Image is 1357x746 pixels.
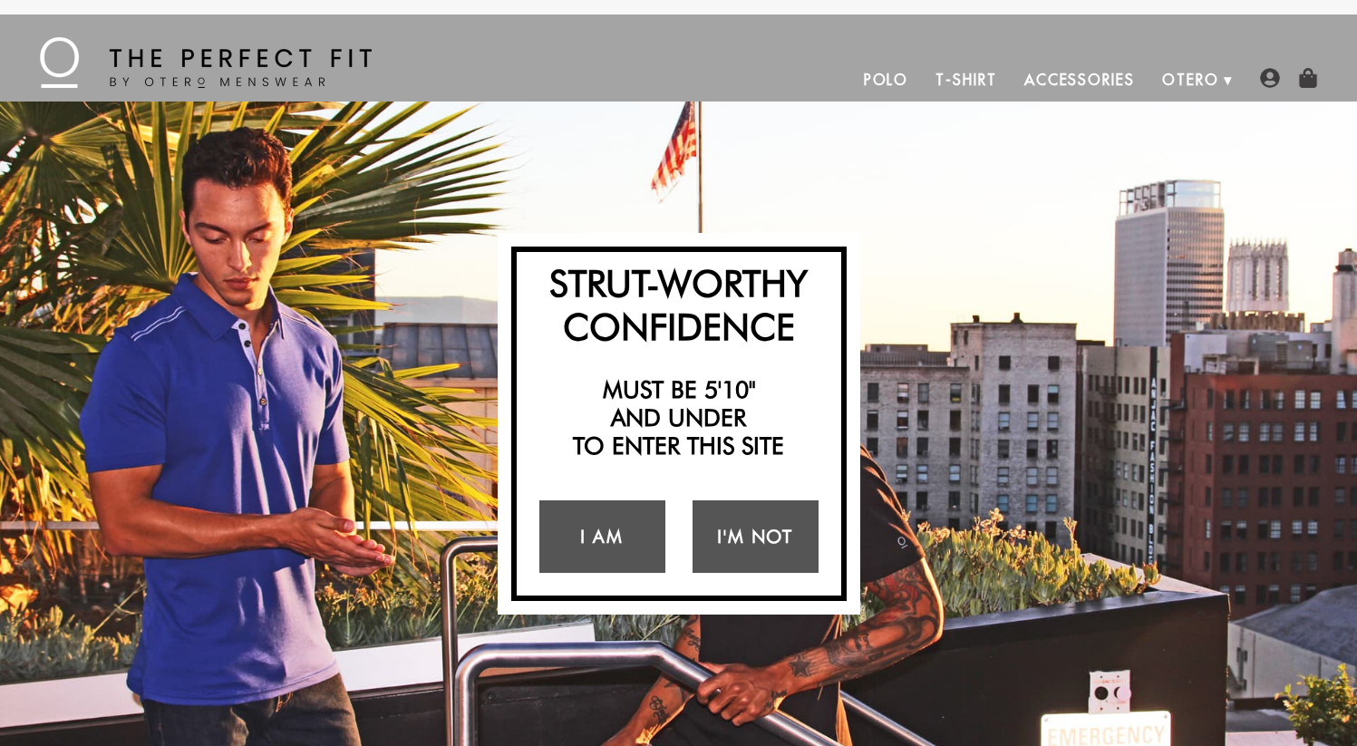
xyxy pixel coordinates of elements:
img: The Perfect Fit - by Otero Menswear - Logo [40,37,372,88]
img: shopping-bag-icon.png [1298,68,1318,88]
a: Accessories [1011,58,1149,102]
a: I Am [539,500,665,573]
a: Otero [1149,58,1233,102]
h2: Strut-Worthy Confidence [526,261,832,348]
a: I'm Not [693,500,819,573]
img: user-account-icon.png [1260,68,1280,88]
a: T-Shirt [922,58,1010,102]
a: Polo [850,58,923,102]
h2: Must be 5'10" and under to enter this site [526,375,832,460]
